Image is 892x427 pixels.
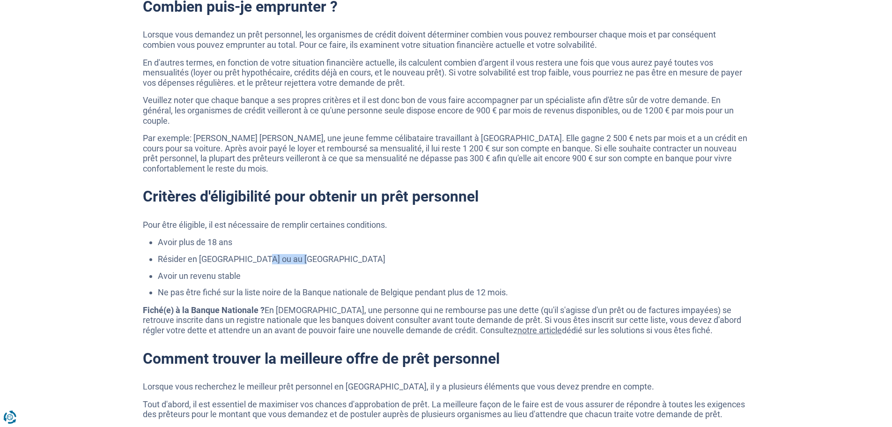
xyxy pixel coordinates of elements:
p: En d'autres termes, en fonction de votre situation financière actuelle, ils calculent combien d'a... [143,58,750,88]
p: Par exemple: [PERSON_NAME] [PERSON_NAME], une jeune femme célibataire travaillant à [GEOGRAPHIC_D... [143,133,750,173]
p: Veuillez noter que chaque banque a ses propres critères et il est donc bon de vous faire accompag... [143,95,750,126]
h2: Comment trouver la meilleure offre de prêt personnel [143,350,750,367]
h2: Critères d'éligibilité pour obtenir un prêt personnel [143,187,750,205]
p: Pour être éligible, il est nécessaire de remplir certaines conditions. [143,220,750,230]
strong: Fiché(e) à la Banque Nationale ? [143,305,265,315]
li: Avoir un revenu stable [158,271,750,281]
p: Lorsque vous recherchez le meilleur prêt personnel en [GEOGRAPHIC_DATA], il y a plusieurs élément... [143,382,750,392]
p: Lorsque vous demandez un prêt personnel, les organismes de crédit doivent déterminer combien vous... [143,30,750,50]
p: En [DEMOGRAPHIC_DATA], une personne qui ne rembourse pas une dette (qu'il s'agisse d'un prêt ou d... [143,305,750,336]
li: Ne pas être fiché sur la liste noire de la Banque nationale de Belgique pendant plus de 12 mois. [158,287,750,298]
li: Résider en [GEOGRAPHIC_DATA] ou au [GEOGRAPHIC_DATA] [158,254,750,264]
li: Avoir plus de 18 ans [158,237,750,247]
p: Tout d'abord, il est essentiel de maximiser vos chances d'approbation de prêt. La meilleure façon... [143,399,750,420]
a: notre article [517,325,562,335]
